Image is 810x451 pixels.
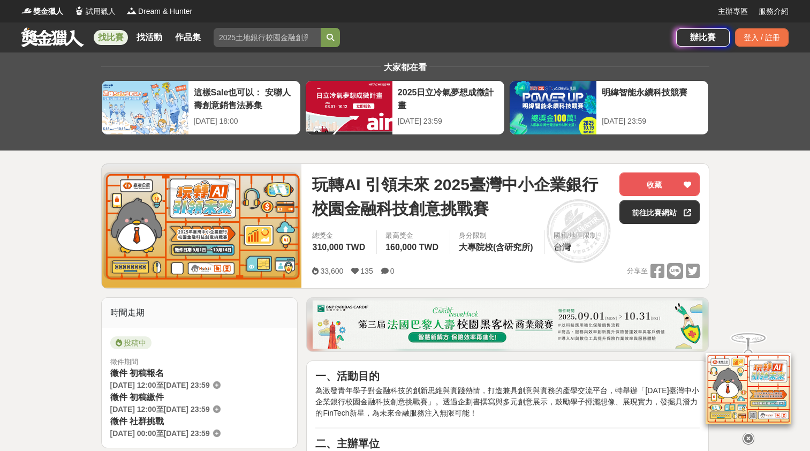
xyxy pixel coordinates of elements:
span: 獎金獵人 [33,6,63,17]
a: 服務介紹 [759,6,789,17]
a: 找比賽 [94,30,128,45]
span: 最高獎金 [385,230,441,241]
div: 2025日立冷氣夢想成徵計畫 [398,86,499,110]
button: 收藏 [619,172,700,196]
span: 310,000 TWD [312,243,365,252]
p: 為激發青年學子對金融科技的創新思維與實踐熱情，打造兼具創意與實務的產學交流平台，特舉辦「[DATE]臺灣中小企業銀行校園金融科技創意挑戰賽」。透過企劃書撰寫與多元創意展示，鼓勵學子揮灑想像、展現... [315,385,700,419]
div: 這樣Sale也可以： 安聯人壽創意銷售法募集 [194,86,295,110]
span: 玩轉AI 引領未來 2025臺灣中小企業銀行校園金融科技創意挑戰賽 [312,172,611,221]
a: 辦比賽 [676,28,730,47]
span: 33,600 [320,267,343,275]
span: [DATE] 00:00 [110,429,156,438]
img: Logo [21,5,32,16]
a: 主辦專區 [718,6,748,17]
span: 總獎金 [312,230,368,241]
strong: 一、活動目的 [315,370,380,382]
div: 時間走期 [102,298,298,328]
div: [DATE] 18:00 [194,116,295,127]
span: 投稿中 [110,336,152,349]
span: [DATE] 23:59 [164,381,210,389]
input: 2025土地銀行校園金融創意挑戰賽：從你出發 開啟智慧金融新頁 [214,28,321,47]
span: [DATE] 23:59 [164,429,210,438]
div: 登入 / 註冊 [735,28,789,47]
span: 至 [156,429,164,438]
a: LogoDream & Hunter [126,6,192,17]
span: 0 [390,267,395,275]
span: [DATE] 12:00 [110,405,156,414]
img: d2146d9a-e6f6-4337-9592-8cefde37ba6b.png [706,353,791,424]
img: 331336aa-f601-432f-a281-8c17b531526f.png [313,300,702,349]
a: 這樣Sale也可以： 安聯人壽創意銷售法募集[DATE] 18:00 [101,80,301,135]
span: [DATE] 23:59 [164,405,210,414]
span: 135 [360,267,373,275]
div: [DATE] 23:59 [602,116,703,127]
a: 明緯智能永續科技競賽[DATE] 23:59 [509,80,709,135]
a: 前往比賽網站 [619,200,700,224]
img: Cover Image [102,164,302,288]
a: 作品集 [171,30,205,45]
span: Dream & Hunter [138,6,192,17]
img: Logo [126,5,137,16]
span: 至 [156,405,164,414]
span: 徵件 初稿繳件 [110,393,164,402]
div: [DATE] 23:59 [398,116,499,127]
span: 大家都在看 [381,63,429,72]
strong: 二、主辦單位 [315,438,380,449]
a: 找活動 [132,30,166,45]
span: 160,000 TWD [385,243,438,252]
span: 分享至 [627,263,648,279]
a: 2025日立冷氣夢想成徵計畫[DATE] 23:59 [305,80,505,135]
span: 大專院校(含研究所) [459,243,533,252]
img: Logo [74,5,85,16]
span: 至 [156,381,164,389]
a: Logo獎金獵人 [21,6,63,17]
span: 徵件期間 [110,358,138,366]
div: 明緯智能永續科技競賽 [602,86,703,110]
span: 試用獵人 [86,6,116,17]
span: [DATE] 12:00 [110,381,156,389]
div: 身分限制 [459,230,536,241]
span: 徵件 初稿報名 [110,369,164,378]
span: 徵件 社群挑戰 [110,417,164,426]
a: Logo試用獵人 [74,6,116,17]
